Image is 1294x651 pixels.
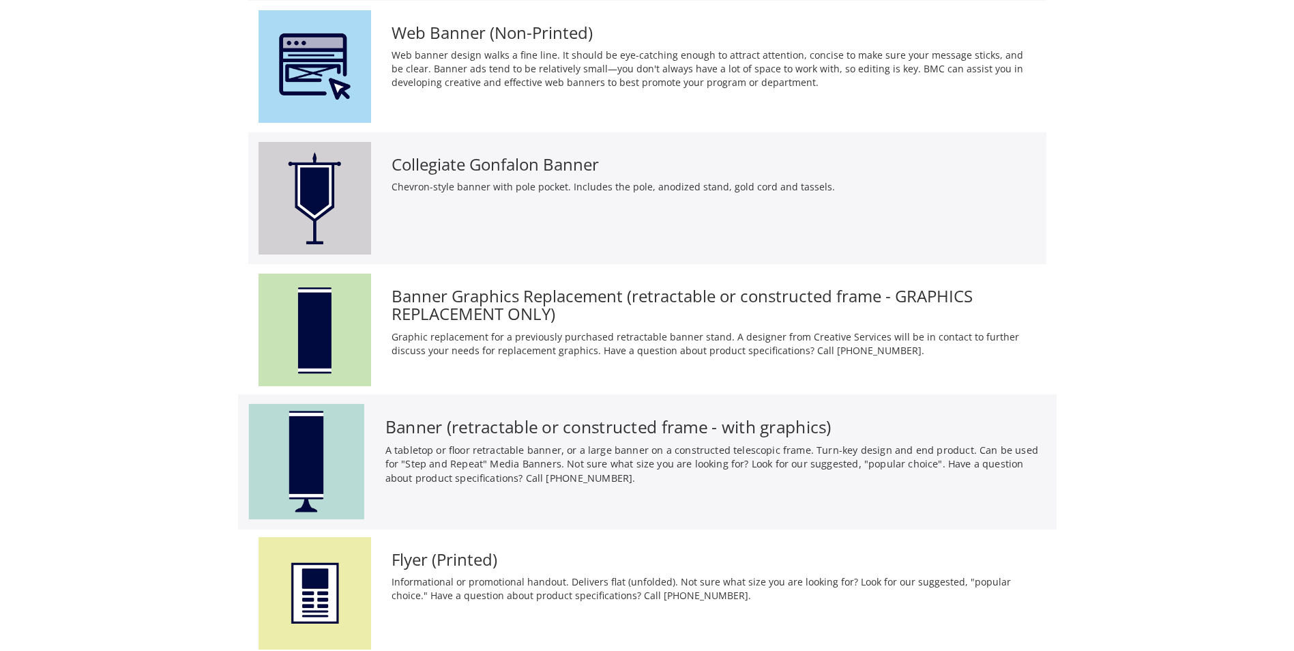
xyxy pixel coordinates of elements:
p: A tabletop or floor retractable banner, or a large banner on a constructed telescopic frame. Turn... [385,443,1046,485]
h3: Banner (retractable or constructed frame - with graphics) [385,418,1046,436]
a: Banner (retractable or constructed frame - with graphics) A tabletop or floor retractable banner,... [248,404,1046,519]
a: Web Banner (Non-Printed) Web banner design walks a fine line. It should be eye-catching enough to... [259,10,1036,123]
img: printed-flyer-59492a1d837e36.61044604.png [259,537,371,650]
a: Banner Graphics Replacement (retractable or constructed frame - GRAPHICS REPLACEMENT ONLY) Graphi... [259,274,1036,386]
img: webbanner-5a663ea37c1eb8.63855774.png [259,10,371,123]
img: graphics-only-banner-5949222f1cdc31.93524894.png [259,274,371,386]
h3: Flyer (Printed) [392,551,1036,568]
p: Web banner design walks a fine line. It should be eye-catching enough to attract attention, conci... [392,48,1036,89]
p: Chevron-style banner with pole pocket. Includes the pole, anodized stand, gold cord and tassels. [392,180,1036,194]
img: retractable-banner-59492b401f5aa8.64163094.png [248,404,364,519]
img: collegiate-(gonfalon)-banner-59482f3c476cc1.32530966.png [259,142,371,255]
h3: Banner Graphics Replacement (retractable or constructed frame - GRAPHICS REPLACEMENT ONLY) [392,287,1036,323]
p: Graphic replacement for a previously purchased retractable banner stand. A designer from Creative... [392,330,1036,357]
h3: Collegiate Gonfalon Banner [392,156,1036,173]
a: Flyer (Printed) Informational or promotional handout. Delivers flat (unfolded). Not sure what siz... [259,537,1036,650]
h3: Web Banner (Non-Printed) [392,24,1036,42]
p: Informational or promotional handout. Delivers flat (unfolded). Not sure what size you are lookin... [392,575,1036,603]
a: Collegiate Gonfalon Banner Chevron-style banner with pole pocket. Includes the pole, anodized sta... [259,142,1036,255]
